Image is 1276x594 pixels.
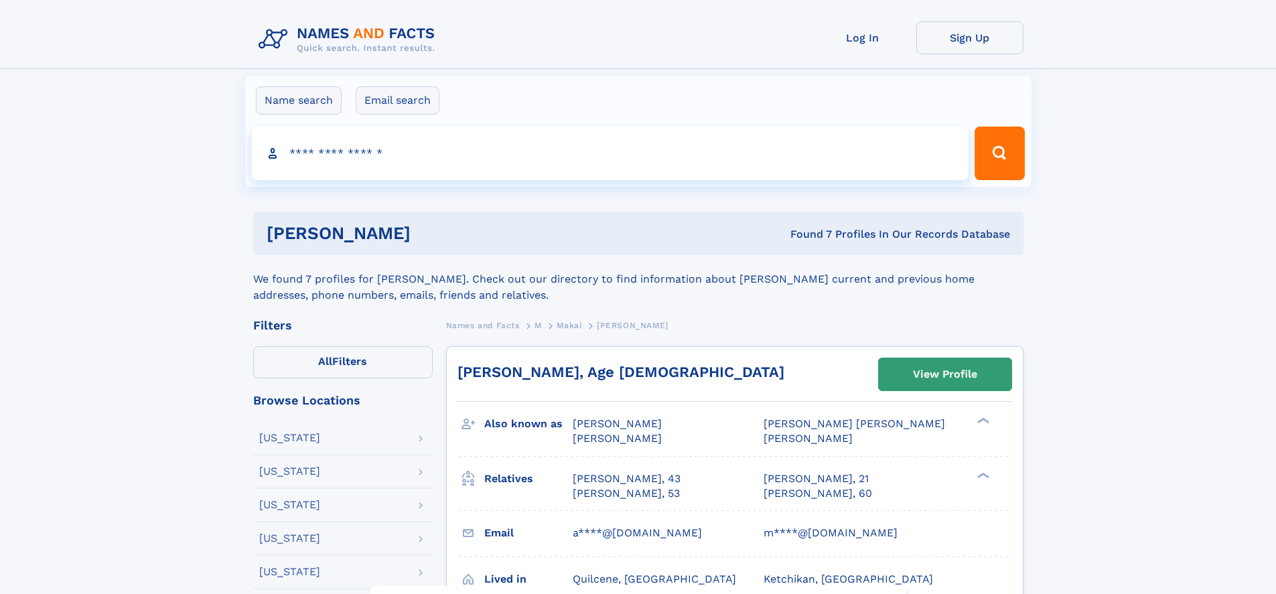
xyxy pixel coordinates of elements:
a: View Profile [879,358,1011,390]
div: [US_STATE] [259,466,320,477]
span: All [318,355,332,368]
input: search input [252,127,969,180]
div: View Profile [913,359,977,390]
span: Makai [557,321,581,330]
div: [US_STATE] [259,567,320,577]
span: [PERSON_NAME] [PERSON_NAME] [764,417,945,430]
label: Email search [356,86,439,115]
a: [PERSON_NAME], Age [DEMOGRAPHIC_DATA] [457,364,784,380]
span: Quilcene, [GEOGRAPHIC_DATA] [573,573,736,585]
a: Names and Facts [446,317,520,333]
span: [PERSON_NAME] [764,432,853,445]
a: [PERSON_NAME], 53 [573,486,680,501]
span: [PERSON_NAME] [573,432,662,445]
a: [PERSON_NAME], 21 [764,471,869,486]
div: [US_STATE] [259,433,320,443]
h3: Relatives [484,467,573,490]
a: Log In [809,21,916,54]
span: M [535,321,542,330]
h1: [PERSON_NAME] [267,225,601,242]
button: Search Button [975,127,1024,180]
label: Filters [253,346,433,378]
h3: Lived in [484,568,573,591]
div: ❯ [974,417,990,425]
label: Name search [256,86,342,115]
h3: Also known as [484,413,573,435]
div: [US_STATE] [259,533,320,544]
img: Logo Names and Facts [253,21,446,58]
div: Filters [253,319,433,331]
span: [PERSON_NAME] [573,417,662,430]
a: [PERSON_NAME], 43 [573,471,681,486]
div: Browse Locations [253,394,433,406]
span: Ketchikan, [GEOGRAPHIC_DATA] [764,573,933,585]
div: [US_STATE] [259,500,320,510]
a: Makai [557,317,581,333]
span: [PERSON_NAME] [597,321,668,330]
a: Sign Up [916,21,1023,54]
div: Found 7 Profiles In Our Records Database [600,227,1010,242]
a: [PERSON_NAME], 60 [764,486,872,501]
div: We found 7 profiles for [PERSON_NAME]. Check out our directory to find information about [PERSON_... [253,255,1023,303]
a: M [535,317,542,333]
h3: Email [484,522,573,544]
div: ❯ [974,471,990,479]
